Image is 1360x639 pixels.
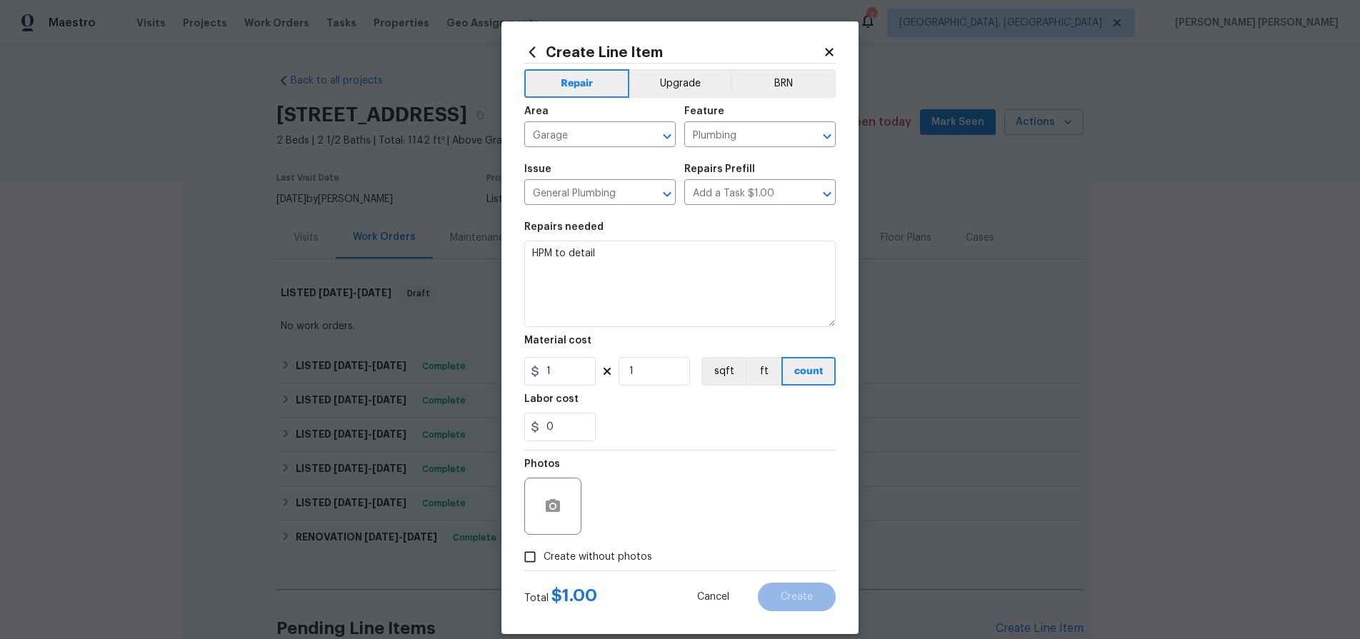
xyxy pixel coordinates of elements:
h5: Feature [684,106,724,116]
div: Total [524,588,597,605]
h5: Labor cost [524,394,579,404]
button: Open [657,184,677,204]
button: Open [817,126,837,146]
span: Cancel [697,592,729,603]
span: $ 1.00 [551,587,597,604]
button: Repair [524,69,629,98]
h5: Issue [524,164,551,174]
h5: Material cost [524,336,591,346]
button: count [781,357,836,386]
button: sqft [701,357,746,386]
button: Open [657,126,677,146]
textarea: HPM to detail [524,241,836,327]
h5: Repairs needed [524,222,604,232]
span: Create without photos [544,550,652,565]
button: Open [817,184,837,204]
span: Create [781,592,813,603]
h5: Repairs Prefill [684,164,755,174]
button: Upgrade [629,69,731,98]
button: Cancel [674,583,752,611]
h5: Area [524,106,549,116]
h5: Photos [524,459,560,469]
button: ft [746,357,781,386]
button: BRN [731,69,836,98]
button: Create [758,583,836,611]
h2: Create Line Item [524,44,823,60]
